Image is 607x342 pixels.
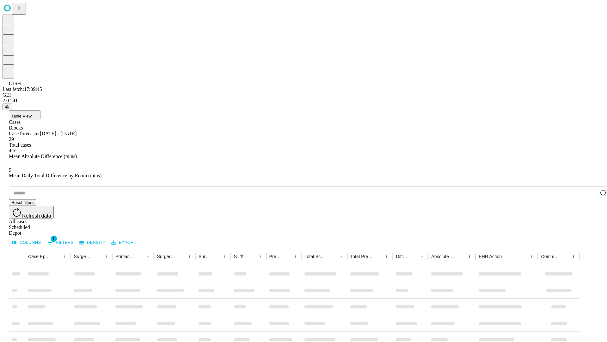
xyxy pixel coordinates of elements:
span: [DATE] - [DATE] [40,131,77,136]
div: Comments [541,254,559,259]
span: Refresh data [22,213,51,218]
button: Sort [93,252,102,261]
button: Menu [102,252,111,261]
span: Mean Daily Total Difference by Room (mins) [9,173,101,178]
button: Menu [465,252,474,261]
div: Case Epic Id [28,254,51,259]
div: Predicted In Room Duration [269,254,282,259]
button: Menu [220,252,229,261]
button: @ [3,104,12,110]
span: 1 [51,236,57,242]
div: Total Predicted Duration [350,254,373,259]
button: Menu [337,252,346,261]
button: Sort [328,252,337,261]
button: Show filters [45,237,75,248]
button: Select columns [10,238,43,248]
button: Table View [9,110,40,119]
div: EHR Action [479,254,502,259]
button: Sort [135,252,144,261]
span: 29 [9,136,14,142]
span: Table View [11,114,32,118]
div: GEI [3,92,604,98]
button: Menu [291,252,300,261]
button: Sort [176,252,185,261]
button: Reset filters [9,199,36,206]
button: Sort [212,252,220,261]
button: Sort [502,252,511,261]
button: Sort [409,252,418,261]
span: GJSH [9,81,21,86]
div: Total Scheduled Duration [304,254,327,259]
span: Reset filters [11,200,34,205]
button: Sort [373,252,382,261]
div: Surgeon Name [74,254,92,259]
button: Menu [418,252,426,261]
span: @ [5,104,9,109]
button: Menu [527,252,536,261]
div: Absolute Difference [431,254,456,259]
span: 4.52 [9,148,18,153]
button: Sort [52,252,60,261]
button: Menu [256,252,265,261]
button: Sort [247,252,256,261]
button: Menu [60,252,69,261]
button: Sort [560,252,569,261]
div: Surgery Date [199,254,211,259]
div: Difference [396,254,408,259]
div: Primary Service [115,254,134,259]
button: Menu [382,252,391,261]
button: Menu [185,252,194,261]
div: 2.0.241 [3,98,604,104]
button: Menu [569,252,578,261]
span: Last fetch: 17:09:45 [3,86,42,92]
button: Density [78,238,107,248]
button: Sort [282,252,291,261]
button: Export [110,238,138,248]
button: Menu [144,252,152,261]
button: Show filters [237,252,246,261]
span: Case forecaster [9,131,40,136]
button: Sort [456,252,465,261]
div: Surgery Name [157,254,175,259]
span: 9 [9,167,11,173]
div: 1 active filter [237,252,246,261]
span: Total cases [9,142,31,148]
span: Mean Absolute Difference (mins) [9,154,77,159]
button: Refresh data [9,206,54,218]
div: Scheduled In Room Duration [234,254,237,259]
